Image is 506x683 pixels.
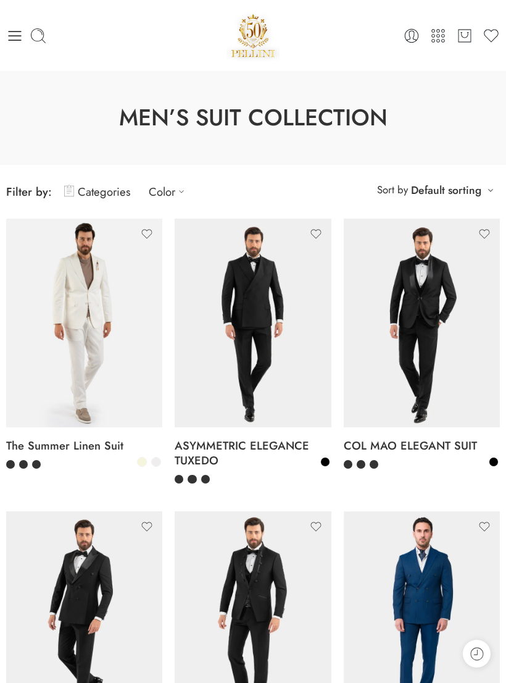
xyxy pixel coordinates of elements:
a: COL MAO ELEGANT SUIT [344,434,500,458]
span: Filter by: [6,183,52,200]
a: Color [149,177,191,206]
a: Off-White [151,456,162,467]
a: Black [488,456,499,467]
img: Pellini [226,9,280,62]
span: Sort by [377,180,408,200]
h1: Men’s Suit Collection [31,102,475,134]
a: Default sorting [411,182,481,199]
a: Categories [64,177,130,206]
a: Pellini - [226,9,280,62]
a: Wishlist [483,27,500,44]
a: Black [320,456,331,467]
a: Cart [456,27,473,44]
a: Login / Register [403,27,420,44]
a: ASYMMETRIC ELEGANCE TUXEDO [175,434,331,473]
a: Beige [136,456,147,467]
a: The Summer Linen Suit [6,434,162,458]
